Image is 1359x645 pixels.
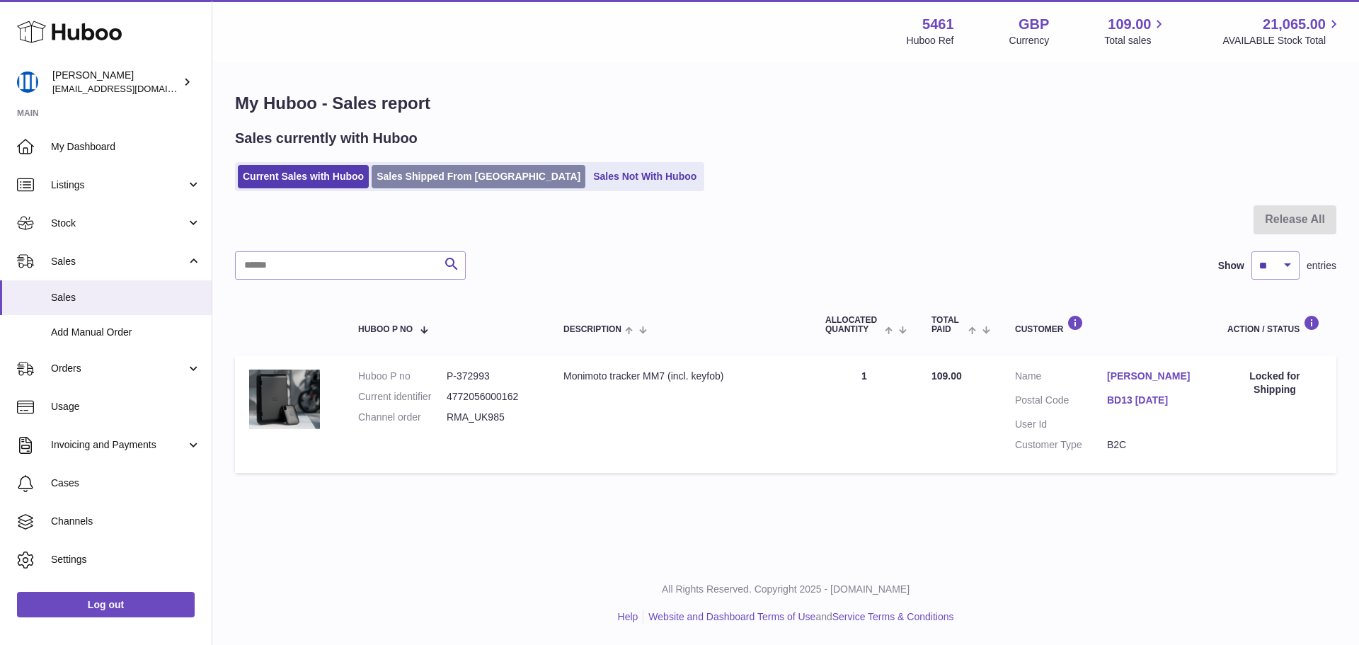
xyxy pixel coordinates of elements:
div: Customer [1015,315,1199,334]
h2: Sales currently with Huboo [235,129,418,148]
span: Listings [51,178,186,192]
a: 21,065.00 AVAILABLE Stock Total [1222,15,1342,47]
span: [EMAIL_ADDRESS][DOMAIN_NAME] [52,83,208,94]
dt: User Id [1015,418,1107,431]
span: Settings [51,553,201,566]
span: Huboo P no [358,325,413,334]
a: Help [618,611,638,622]
span: 109.00 [1108,15,1151,34]
a: Current Sales with Huboo [238,165,369,188]
span: Total sales [1104,34,1167,47]
div: Locked for Shipping [1227,370,1322,396]
img: oksana@monimoto.com [17,72,38,93]
a: [PERSON_NAME] [1107,370,1199,383]
a: Sales Shipped From [GEOGRAPHIC_DATA] [372,165,585,188]
span: Channels [51,515,201,528]
dt: Customer Type [1015,438,1107,452]
div: Currency [1009,34,1050,47]
label: Show [1218,259,1244,273]
strong: 5461 [922,15,954,34]
span: Add Manual Order [51,326,201,339]
span: Stock [51,217,186,230]
div: Monimoto tracker MM7 (incl. keyfob) [563,370,797,383]
a: Website and Dashboard Terms of Use [648,611,815,622]
a: BD13 [DATE] [1107,394,1199,407]
dt: Channel order [358,411,447,424]
span: Invoicing and Payments [51,438,186,452]
div: [PERSON_NAME] [52,69,180,96]
a: Service Terms & Conditions [832,611,954,622]
span: Sales [51,255,186,268]
a: Sales Not With Huboo [588,165,701,188]
li: and [643,610,953,624]
a: 109.00 Total sales [1104,15,1167,47]
span: Orders [51,362,186,375]
h1: My Huboo - Sales report [235,92,1336,115]
span: Usage [51,400,201,413]
span: Total paid [931,316,965,334]
dt: Name [1015,370,1107,387]
dt: Current identifier [358,390,447,404]
dd: P-372993 [447,370,535,383]
span: 109.00 [931,370,962,382]
span: Sales [51,291,201,304]
dd: RMA_UK985 [447,411,535,424]
span: entries [1307,259,1336,273]
p: All Rights Reserved. Copyright 2025 - [DOMAIN_NAME] [224,583,1348,596]
dt: Huboo P no [358,370,447,383]
span: 21,065.00 [1263,15,1326,34]
div: Huboo Ref [907,34,954,47]
div: Action / Status [1227,315,1322,334]
span: ALLOCATED Quantity [825,316,881,334]
dd: B2C [1107,438,1199,452]
span: Description [563,325,621,334]
span: My Dashboard [51,140,201,154]
td: 1 [811,355,917,473]
dd: 4772056000162 [447,390,535,404]
span: AVAILABLE Stock Total [1222,34,1342,47]
span: Cases [51,476,201,490]
img: 54611712818361.jpg [249,370,320,429]
strong: GBP [1019,15,1049,34]
dt: Postal Code [1015,394,1107,411]
a: Log out [17,592,195,617]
